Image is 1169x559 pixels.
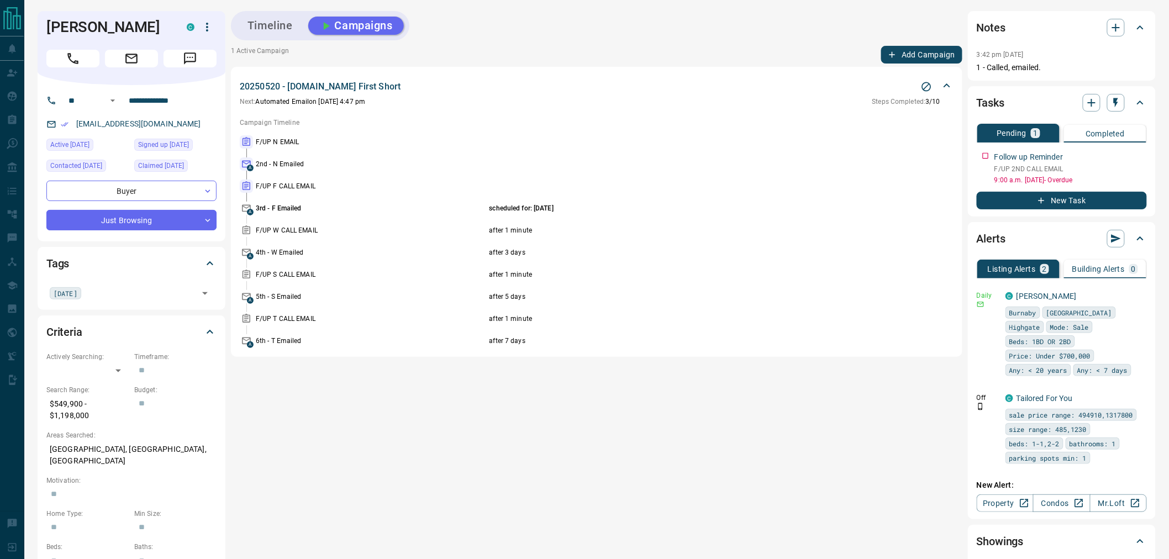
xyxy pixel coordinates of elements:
div: Criteria [46,319,217,345]
svg: Email Verified [61,120,69,128]
p: 1 [1033,129,1038,137]
p: Completed [1086,130,1125,138]
p: 3 / 10 [872,97,940,107]
button: Open [197,286,213,301]
p: 1 Active Campaign [231,46,289,64]
p: Automated Email on [DATE] 4:47 pm [240,97,365,107]
p: Motivation: [46,476,217,486]
div: Sat Oct 11 2025 [134,160,217,175]
p: after 5 days [489,292,874,302]
div: Alerts [977,225,1147,252]
p: 4th - W Emailed [256,247,487,257]
a: [EMAIL_ADDRESS][DOMAIN_NAME] [76,119,201,128]
span: Claimed [DATE] [138,160,184,171]
div: Tags [46,250,217,277]
p: Campaign Timeline [240,118,954,128]
p: Min Size: [134,509,217,519]
div: 20250520 - [DOMAIN_NAME] First ShortStop CampaignNext:Automated Emailon [DATE] 4:47 pmSteps Compl... [240,78,954,109]
p: after 3 days [489,247,874,257]
span: Mode: Sale [1050,321,1089,333]
h2: Criteria [46,323,82,341]
span: Message [164,50,217,67]
p: Baths: [134,542,217,552]
p: 3:42 pm [DATE] [977,51,1024,59]
h1: [PERSON_NAME] [46,18,170,36]
p: 6th - T Emailed [256,336,487,346]
p: F/UP S CALL EMAIL [256,270,487,279]
p: scheduled for: [DATE] [489,203,874,213]
a: Condos [1033,494,1090,512]
div: Fri Oct 10 2025 [134,139,217,154]
div: Sat Oct 11 2025 [46,139,129,154]
span: Price: Under $700,000 [1009,350,1091,361]
p: 5th - S Emailed [256,292,487,302]
button: Add Campaign [881,46,962,64]
p: 1 - Called, emailed. [977,62,1147,73]
span: [GEOGRAPHIC_DATA] [1046,307,1112,318]
p: 2nd - N Emailed [256,159,487,169]
p: Timeframe: [134,352,217,362]
button: Open [106,94,119,107]
a: [PERSON_NAME] [1017,292,1077,300]
div: Tasks [977,89,1147,116]
p: after 1 minute [489,270,874,279]
p: F/UP W CALL EMAIL [256,225,487,235]
span: Beds: 1BD OR 2BD [1009,336,1071,347]
p: Budget: [134,385,217,395]
span: size range: 485,1230 [1009,424,1087,435]
a: Mr.Loft [1090,494,1147,512]
span: Highgate [1009,321,1040,333]
span: Any: < 7 days [1077,365,1128,376]
p: after 1 minute [489,225,874,235]
a: Property [977,494,1034,512]
span: Call [46,50,99,67]
span: A [247,297,254,304]
span: Next: [240,98,256,106]
p: Daily [977,291,999,300]
svg: Push Notification Only [977,403,984,410]
div: Sat Oct 11 2025 [46,160,129,175]
h2: Tasks [977,94,1004,112]
h2: Notes [977,19,1005,36]
p: 0 [1131,265,1136,273]
div: Showings [977,528,1147,555]
svg: Email [977,300,984,308]
span: A [247,209,254,215]
p: F/UP T CALL EMAIL [256,314,487,324]
p: Building Alerts [1072,265,1125,273]
div: Buyer [46,181,217,201]
span: A [247,341,254,348]
p: 3rd - F Emailed [256,203,487,213]
p: F/UP 2ND CALL EMAIL [994,164,1147,174]
span: Email [105,50,158,67]
span: Signed up [DATE] [138,139,189,150]
button: Campaigns [308,17,404,35]
p: Beds: [46,542,129,552]
span: Any: < 20 years [1009,365,1067,376]
p: Listing Alerts [988,265,1036,273]
span: Burnaby [1009,307,1036,318]
button: Stop Campaign [918,78,935,95]
p: F/UP N EMAIL [256,137,487,147]
span: Steps Completed: [872,98,926,106]
p: 9:00 a.m. [DATE] - Overdue [994,175,1147,185]
p: after 1 minute [489,314,874,324]
h2: Alerts [977,230,1005,247]
div: condos.ca [1005,292,1013,300]
div: condos.ca [187,23,194,31]
button: Timeline [236,17,304,35]
span: A [247,253,254,260]
span: Contacted [DATE] [50,160,102,171]
p: 2 [1042,265,1047,273]
button: New Task [977,192,1147,209]
p: Home Type: [46,509,129,519]
div: Notes [977,14,1147,41]
p: Areas Searched: [46,430,217,440]
p: Pending [997,129,1026,137]
p: after 7 days [489,336,874,346]
p: Off [977,393,999,403]
p: Follow up Reminder [994,151,1063,163]
a: Tailored For You [1017,394,1073,403]
span: A [247,165,254,171]
p: F/UP F CALL EMAIL [256,181,487,191]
